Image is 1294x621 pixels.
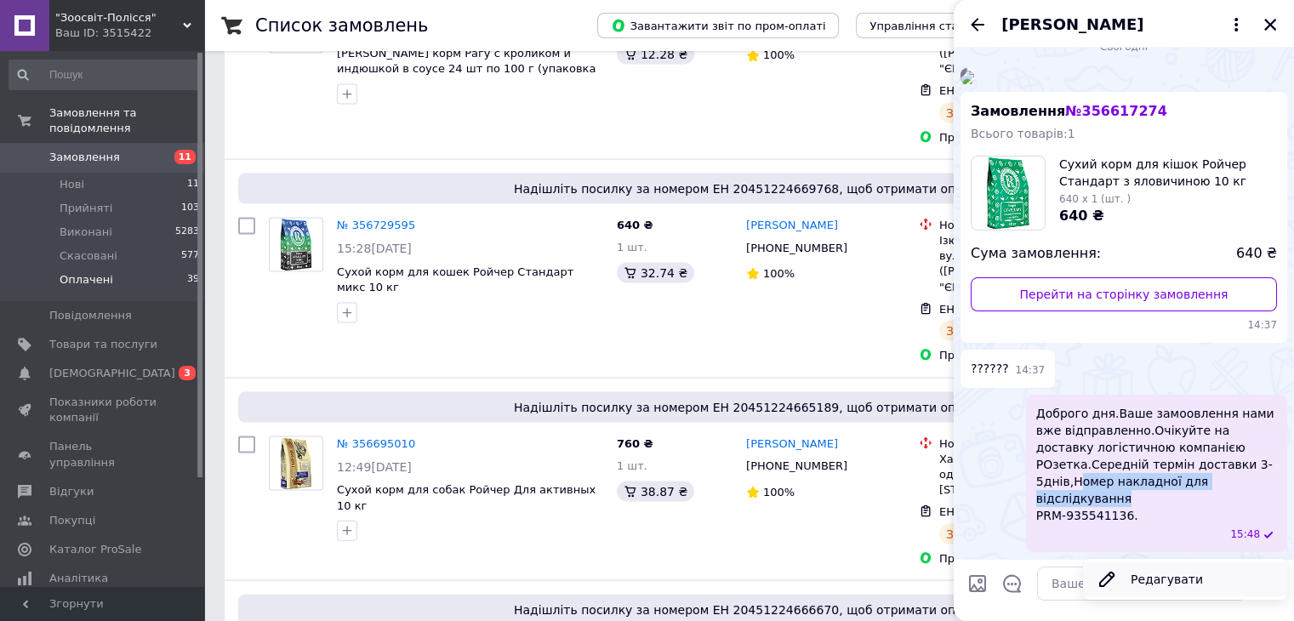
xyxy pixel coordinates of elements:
span: 11 [187,177,199,192]
span: Замовлення [49,150,120,165]
span: Надішліть посилку за номером ЕН 20451224665189, щоб отримати оплату [245,399,1253,416]
button: Завантажити звіт по пром-оплаті [597,13,839,38]
a: Перейти на сторінку замовлення [971,277,1277,311]
span: 760 ₴ [617,437,653,450]
span: 39 [187,272,199,288]
span: Прийняті [60,201,112,216]
span: № 356617274 [1065,103,1166,119]
span: Сухий корм для кішок Ройчер Стандарт з яловичиною 10 кг [1059,156,1277,190]
span: 640 ₴ [617,219,653,231]
span: Надішліть посилку за номером ЕН 20451224666670, щоб отримати оплату [245,601,1253,618]
span: 1 шт. [617,241,647,254]
span: 3 [179,366,196,380]
span: Сума замовлення: [971,244,1101,264]
span: [PHONE_NUMBER] [746,459,847,472]
img: 5605387633_w160_h160_suhij-korm-dlya.jpg [986,157,1029,230]
div: Нова Пошта [939,436,1112,452]
div: Пром-оплата [939,130,1112,145]
a: Фото товару [269,436,323,491]
span: Виконані [60,225,112,240]
div: Ізюм, Поштомат №41862: вул. [STREET_ADDRESS] ([PERSON_NAME] "ЄВРОСТАНДАРТ") [939,233,1112,295]
div: Харків, №114 (до 30 кг на одне місце): вул. [STREET_ADDRESS] [939,452,1112,499]
span: 1 шт. [617,459,647,472]
div: Заплановано [939,321,1035,341]
span: 15:48 12.08.2025 [1230,527,1260,542]
span: ?????? [971,360,1009,378]
a: Сухой корм для собак Ройчер Для активных 10 кг [337,483,596,512]
span: Замовлення та повідомлення [49,105,204,136]
button: Закрити [1260,14,1280,35]
span: Завантажити звіт по пром-оплаті [611,18,825,33]
span: ЕН: 20451224671173 [939,84,1060,97]
span: Всього товарів: 1 [971,127,1075,140]
span: 11 [174,150,196,164]
span: Відгуки [49,484,94,499]
span: 100% [763,486,795,499]
span: 100% [763,48,795,61]
span: ЕН: 20451224669768 [939,303,1060,316]
div: Заплановано [939,103,1035,123]
a: [PERSON_NAME] [746,218,838,234]
div: Нова Пошта [939,218,1112,233]
a: [PERSON_NAME] корм Рагу с кроликом и индюшкой в соусе 24 шт по 100 г (упаковка 24 шт.) [337,47,596,91]
img: Фото товару [280,219,311,271]
h1: Список замовлень [255,15,428,36]
a: № 356729595 [337,219,415,231]
span: Аналітика [49,571,108,586]
a: № 356695010 [337,437,415,450]
a: Фото товару [269,218,323,272]
span: Товари та послуги [49,337,157,352]
span: 14:37 12.08.2025 [971,318,1277,333]
div: Пром-оплата [939,551,1112,567]
span: 15:28[DATE] [337,242,412,255]
span: 640 x 1 (шт. ) [1059,193,1131,205]
button: Назад [967,14,988,35]
div: Ваш ID: 3515422 [55,26,204,41]
button: Управління статусами [856,13,1013,38]
div: Пром-оплата [939,348,1112,363]
span: Сьогодні [1093,40,1154,54]
span: Надішліть посилку за номером ЕН 20451224669768, щоб отримати оплату [245,180,1253,197]
div: Заплановано [939,524,1035,544]
span: Повідомлення [49,308,132,323]
img: cc54079c-bc9c-4a3a-aac7-d5bd2049a9e6_w500_h500 [961,71,974,84]
span: 103 [181,201,199,216]
span: Управління статусами [869,20,1000,32]
span: Каталог ProSale [49,542,141,557]
span: 12:49[DATE] [337,460,412,474]
span: Скасовані [60,248,117,264]
span: [DEMOGRAPHIC_DATA] [49,366,175,381]
span: Оплачені [60,272,113,288]
div: 12.28 ₴ [617,44,694,65]
span: 640 ₴ [1236,244,1277,264]
span: Панель управління [49,439,157,470]
div: 38.87 ₴ [617,481,694,502]
span: [PERSON_NAME] [1001,14,1143,36]
span: Доброго дня.Ваше замоовлення нами вже відправленно.Очікуйте на доставку логістичною компанією РОз... [1036,405,1277,524]
span: 640 ₴ [1059,208,1104,224]
span: Показники роботи компанії [49,395,157,425]
span: 14:37 12.08.2025 [1016,363,1046,378]
span: "Зоосвіт-Полісся" [55,10,183,26]
span: ЕН: 20451224665189 [939,505,1060,518]
span: Нові [60,177,84,192]
button: Відкрити шаблони відповідей [1001,573,1023,595]
div: 32.74 ₴ [617,263,694,283]
span: 5283 [175,225,199,240]
span: [PHONE_NUMBER] [746,242,847,254]
span: Замовлення [971,103,1167,119]
input: Пошук [9,60,201,90]
button: [PERSON_NAME] [1001,14,1246,36]
a: Сухой корм для кошек Ройчер Стандарт микс 10 кг [337,265,573,294]
img: Фото товару [280,437,311,490]
button: Редагувати [1083,562,1287,596]
span: Покупці [49,513,95,528]
span: 577 [181,248,199,264]
a: [PERSON_NAME] [746,436,838,453]
span: 100% [763,267,795,280]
